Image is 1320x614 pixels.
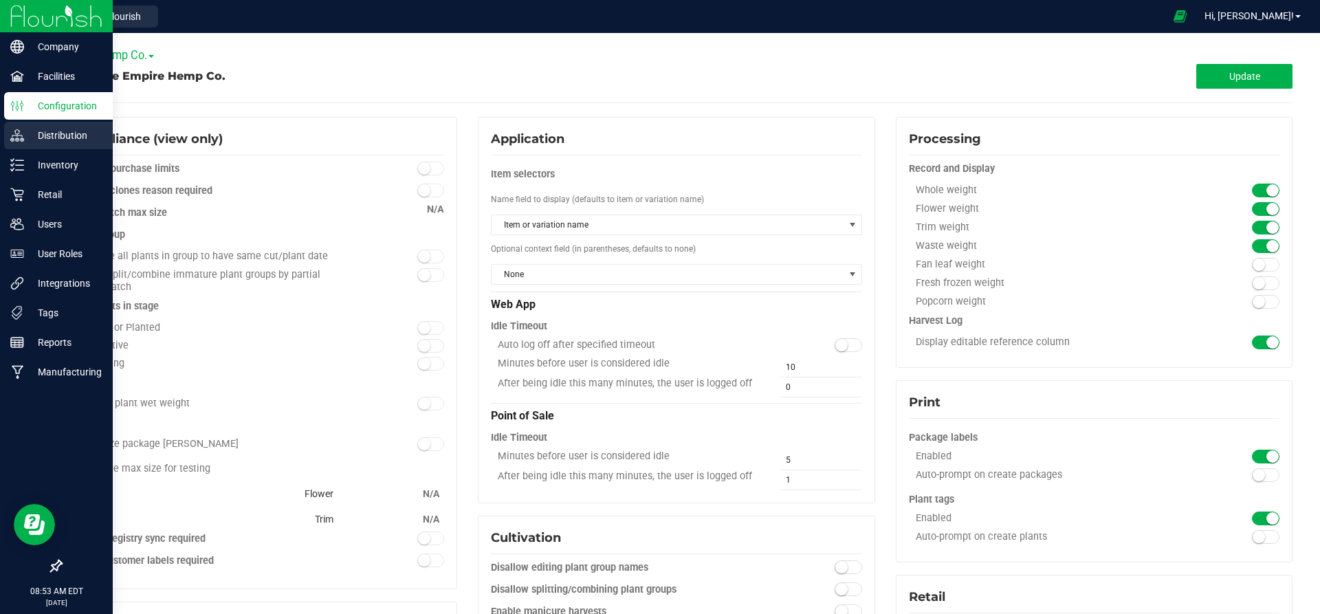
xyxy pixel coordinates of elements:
div: Compliance (view only) [74,130,444,149]
span: Item or variation name [492,215,844,234]
input: 0 [780,377,862,397]
button: Update [1196,64,1292,89]
inline-svg: Users [10,217,24,231]
iframe: Resource center [14,504,55,545]
div: Flower weight [909,203,1187,215]
configuration-section-card: Print [896,418,1292,428]
div: Harvest [74,375,444,389]
span: None [492,265,844,284]
div: Patient registry sync required [74,532,351,546]
div: Plant batch max size [74,206,444,220]
div: Application [491,130,861,149]
inline-svg: User Roles [10,247,24,261]
div: Plant group [74,228,444,242]
div: Cloned or Planted [74,322,351,333]
p: Users [24,216,107,232]
div: Fan leaf weight [909,259,1187,271]
div: Trim [74,507,333,531]
div: Retail customer labels required [74,554,351,568]
div: Web App [491,292,861,314]
div: Retail [909,588,1279,606]
p: Configuration [24,98,107,114]
inline-svg: Tags [10,306,24,320]
div: Record and Display [909,162,1279,176]
div: Print [909,393,1279,412]
inline-svg: Configuration [10,99,24,113]
div: Name field to display (defaults to item or variation name) [491,187,861,212]
inline-svg: Retail [10,188,24,201]
div: Whole weight [909,184,1187,197]
div: Popcorn weight [909,296,1187,308]
p: 08:53 AM EDT [6,585,107,597]
div: Allow split/combine immature plant groups by partial plant batch [74,269,351,294]
div: Item selectors [491,162,861,187]
span: Hi, [PERSON_NAME]! [1204,10,1294,21]
div: Require all plants in group to have same cut/plant date [74,250,351,263]
input: 1 [780,470,862,490]
div: Auto-prompt on create plants [909,531,1187,543]
div: Plant tags [909,487,1279,512]
p: [DATE] [6,597,107,608]
div: Waste weight [909,240,1187,252]
inline-svg: Facilities [10,69,24,83]
p: Manufacturing [24,364,107,380]
configuration-section-card: Application [478,412,874,421]
div: Idle Timeout [491,426,861,450]
div: Enabled [909,512,1187,525]
span: N/A [427,204,444,215]
div: Harvest Log [909,314,1279,328]
div: Minutes before user is considered idle [491,450,769,463]
div: Serialize package [PERSON_NAME] [74,438,351,450]
span: Configure Empire Hemp Co. [60,69,225,83]
div: Tag plants in stage [74,300,444,314]
div: Trim weight [909,221,1187,234]
span: Open Ecommerce Menu [1165,3,1196,30]
div: Disallow splitting/combining plant groups [491,583,769,597]
input: 5 [780,450,862,470]
input: 10 [780,358,862,377]
div: Package max size for testing [74,457,444,481]
div: Fresh frozen weight [909,277,1187,289]
div: Idle Timeout [491,314,861,339]
div: After being idle this many minutes, the user is logged off [491,470,769,483]
inline-svg: Manufacturing [10,365,24,379]
div: Disallow editing plant group names [491,561,769,575]
p: Inventory [24,157,107,173]
div: Package [74,416,444,430]
div: Flower [74,481,333,506]
span: Update [1229,71,1260,82]
div: Record plant wet weight [74,397,351,410]
p: Company [24,39,107,55]
div: Enforce purchase limits [74,162,351,176]
div: Package labels [909,426,1279,450]
div: Enabled [909,450,1187,463]
div: Auto log off after specified timeout [491,339,769,351]
div: Flowering [74,358,351,369]
p: Tags [24,305,107,321]
p: Reports [24,334,107,351]
div: Processing [909,130,1279,149]
inline-svg: Inventory [10,158,24,172]
div: Cultivation [491,529,861,547]
div: Vegetative [74,340,351,351]
div: N/A [419,481,439,506]
p: User Roles [24,245,107,262]
p: Retail [24,186,107,203]
inline-svg: Integrations [10,276,24,290]
div: Point of Sale [491,403,861,426]
div: N/A [419,507,439,531]
configuration-section-card: Processing [896,316,1292,326]
p: Integrations [24,275,107,292]
inline-svg: Reports [10,336,24,349]
div: Minutes before user is considered idle [491,358,769,370]
div: After being idle this many minutes, the user is logged off [491,377,769,390]
inline-svg: Distribution [10,129,24,142]
div: Display editable reference column [909,336,1187,349]
p: Facilities [24,68,107,85]
p: Distribution [24,127,107,144]
configuration-section-card: Compliance (view only) [60,418,457,428]
div: Destroy clones reason required [74,184,351,198]
inline-svg: Company [10,40,24,54]
div: Optional context field (in parentheses, defaults to none) [491,237,861,261]
div: Auto-prompt on create packages [909,469,1187,481]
